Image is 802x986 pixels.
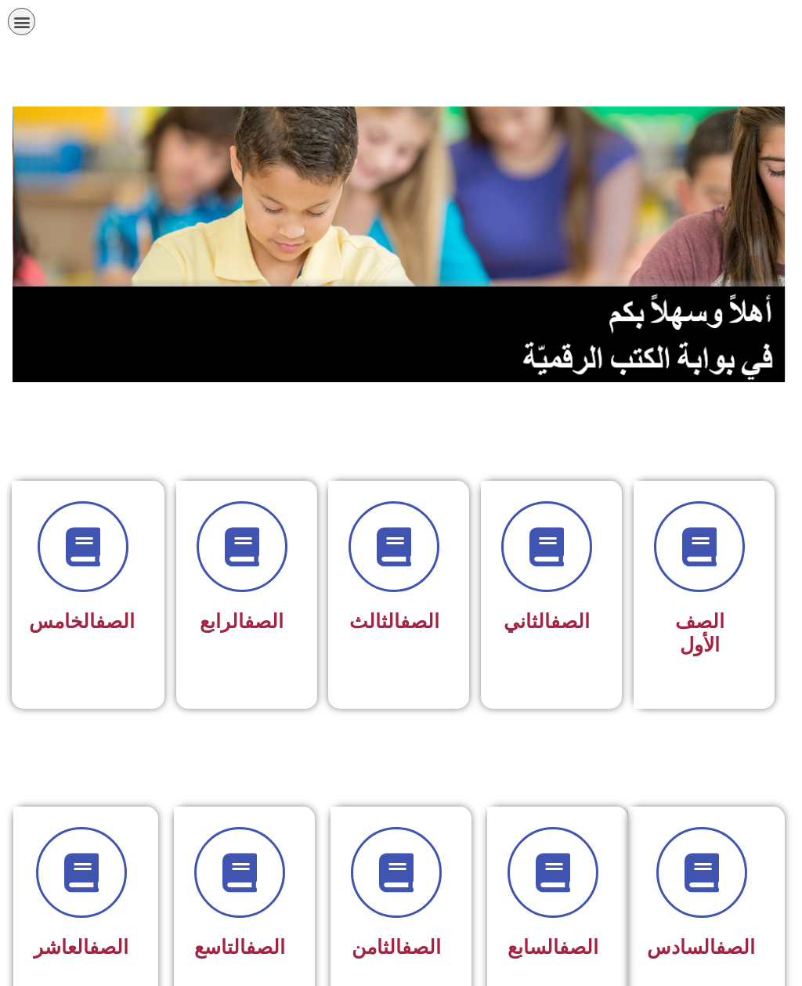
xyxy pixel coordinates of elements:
a: الصف [400,610,439,633]
a: الصف [551,610,590,633]
span: التاسع [194,936,285,959]
span: الخامس [29,610,135,633]
a: الصف [402,936,441,959]
a: الصف [96,610,135,633]
div: כפתור פתיחת תפריט [8,8,35,35]
a: الصف [246,936,285,959]
a: الصف [716,936,755,959]
span: السادس [647,936,755,959]
span: الرابع [200,610,284,633]
a: الصف [559,936,598,959]
span: السابع [508,936,598,959]
span: العاشر [34,936,128,959]
span: الثامن [352,936,441,959]
a: الصف [89,936,128,959]
span: الثاني [504,610,590,633]
span: الثالث [349,610,439,633]
span: الصف الأول [675,610,724,656]
a: الصف [244,610,284,633]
